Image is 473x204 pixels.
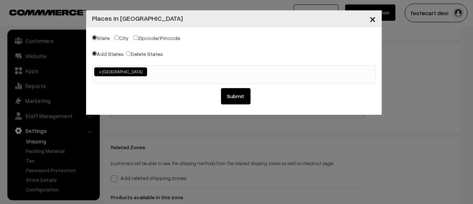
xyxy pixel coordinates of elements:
li: Karnataka [94,67,147,76]
label: City [114,34,129,42]
input: Add States [92,51,97,56]
button: Close [364,7,382,30]
input: State [92,35,97,40]
label: State [92,34,110,42]
input: Zipcode/Pincode [133,35,138,40]
label: Add States [92,50,124,58]
label: Delete States [126,50,163,58]
label: Zipcode/Pincode [133,34,180,42]
input: City [114,35,119,40]
h4: Places in [GEOGRAPHIC_DATA] [92,13,183,23]
button: Submit [221,88,251,104]
span: × [99,68,102,75]
span: × [370,12,376,26]
input: Delete States [126,51,131,56]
